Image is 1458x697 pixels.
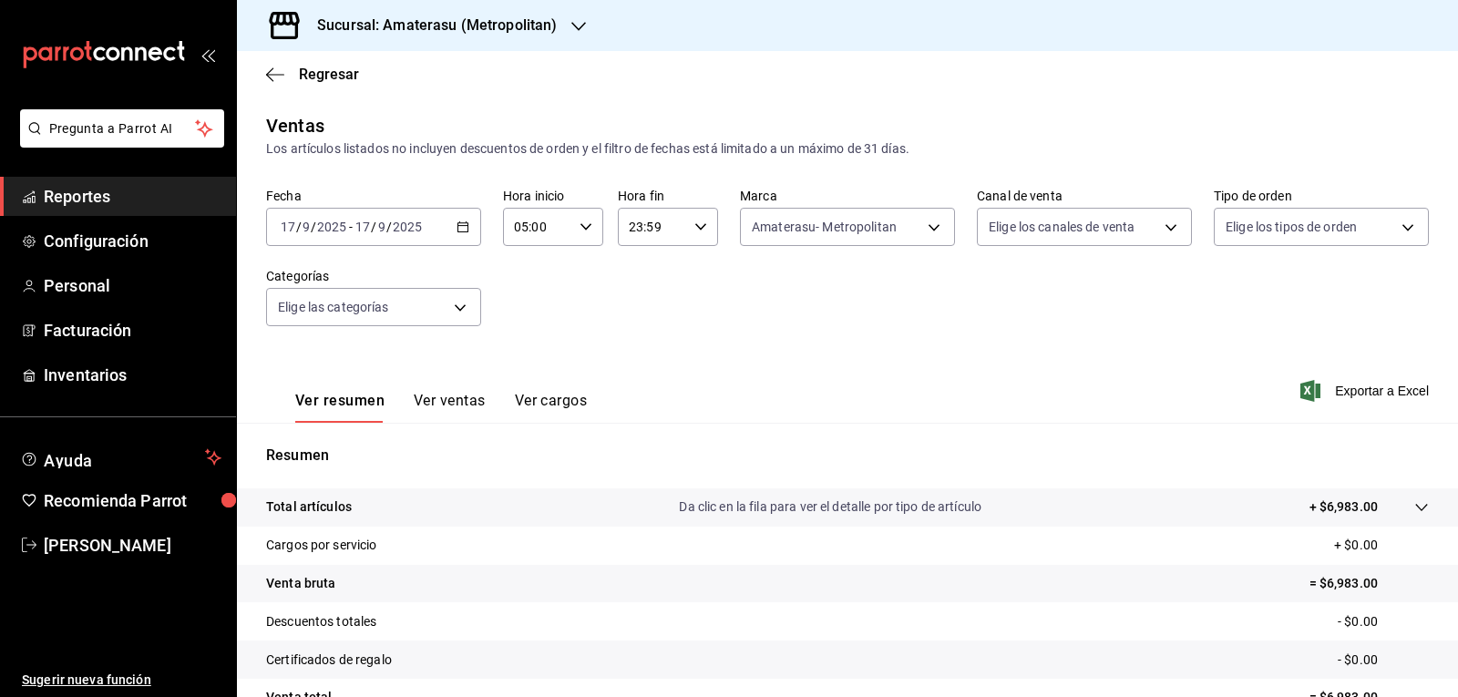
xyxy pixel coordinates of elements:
[20,109,224,148] button: Pregunta a Parrot AI
[503,190,603,202] label: Hora inicio
[1334,536,1429,555] p: + $0.00
[303,15,557,36] h3: Sucursal: Amaterasu (Metropolitan)
[266,112,324,139] div: Ventas
[44,488,221,513] span: Recomienda Parrot
[679,497,981,517] p: Da clic en la fila para ver el detalle por tipo de artículo
[299,66,359,83] span: Regresar
[278,298,389,316] span: Elige las categorías
[1338,612,1429,631] p: - $0.00
[295,392,587,423] div: navigation tabs
[266,139,1429,159] div: Los artículos listados no incluyen descuentos de orden y el filtro de fechas está limitado a un m...
[266,66,359,83] button: Regresar
[1226,218,1357,236] span: Elige los tipos de orden
[316,220,347,234] input: ----
[44,533,221,558] span: [PERSON_NAME]
[44,446,198,468] span: Ayuda
[295,392,385,423] button: Ver resumen
[266,536,377,555] p: Cargos por servicio
[22,671,221,690] span: Sugerir nueva función
[266,574,335,593] p: Venta bruta
[266,612,376,631] p: Descuentos totales
[266,190,481,202] label: Fecha
[44,363,221,387] span: Inventarios
[371,220,376,234] span: /
[266,651,392,670] p: Certificados de regalo
[44,229,221,253] span: Configuración
[618,190,718,202] label: Hora fin
[49,119,196,138] span: Pregunta a Parrot AI
[354,220,371,234] input: --
[44,318,221,343] span: Facturación
[1309,574,1429,593] p: = $6,983.00
[200,47,215,62] button: open_drawer_menu
[752,218,897,236] span: Amaterasu- Metropolitan
[311,220,316,234] span: /
[44,273,221,298] span: Personal
[44,184,221,209] span: Reportes
[280,220,296,234] input: --
[989,218,1135,236] span: Elige los canales de venta
[13,132,224,151] a: Pregunta a Parrot AI
[349,220,353,234] span: -
[740,190,955,202] label: Marca
[392,220,423,234] input: ----
[1214,190,1429,202] label: Tipo de orden
[515,392,588,423] button: Ver cargos
[377,220,386,234] input: --
[1338,651,1429,670] p: - $0.00
[302,220,311,234] input: --
[266,270,481,282] label: Categorías
[1309,497,1378,517] p: + $6,983.00
[266,497,352,517] p: Total artículos
[414,392,486,423] button: Ver ventas
[1304,380,1429,402] button: Exportar a Excel
[386,220,392,234] span: /
[266,445,1429,466] p: Resumen
[296,220,302,234] span: /
[977,190,1192,202] label: Canal de venta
